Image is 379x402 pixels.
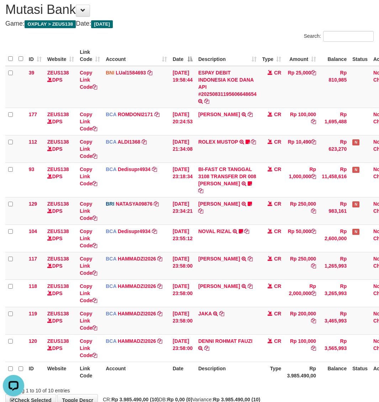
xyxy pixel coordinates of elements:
a: Copy Link Code [80,201,97,221]
input: Search: [323,31,374,42]
span: BCA [106,338,116,344]
a: ZEUS138 [47,112,69,117]
a: [PERSON_NAME] [198,112,240,117]
span: Has Note [352,229,359,235]
th: Date: activate to sort column descending [170,46,195,66]
td: [DATE] 23:34:21 [170,197,195,225]
h4: Game: Date: [5,20,374,27]
th: Description: activate to sort column ascending [195,46,259,66]
a: ROLEX MUSTOP [198,139,238,145]
td: Rp 100,000 [284,108,319,135]
a: Copy JAKA to clipboard [219,311,224,316]
td: DPS [44,66,77,108]
a: Copy NATASYA09876 to clipboard [154,201,159,207]
span: BCA [106,139,116,145]
td: Rp 3,265,993 [319,279,349,307]
a: Copy Link Code [80,166,97,186]
a: Copy SATRIO ABDU SY to clipboard [198,208,203,214]
a: ZEUS138 [47,228,69,234]
span: CR [274,70,281,76]
th: Link Code: activate to sort column ascending [77,46,103,66]
a: Copy HAMMADZI2026 to clipboard [157,283,162,289]
a: Copy Link Code [80,70,97,90]
th: Amount: activate to sort column ascending [284,46,319,66]
a: NATASYA09876 [116,201,152,207]
a: Copy Rp 250,000 to clipboard [311,208,316,214]
th: Account: activate to sort column ascending [103,46,170,66]
th: Link Code [77,362,103,382]
a: Copy Rp 50,000 to clipboard [311,228,316,234]
th: Status [349,362,370,382]
a: JAKA [198,311,212,316]
span: Has Note [352,139,359,145]
h1: Mutasi Bank [5,2,374,17]
td: [DATE] 23:58:00 [170,279,195,307]
button: Open LiveChat chat widget [3,3,24,24]
a: Copy Dedisupr4934 to clipboard [152,166,157,172]
td: DPS [44,163,77,197]
td: Rp 1,695,488 [319,108,349,135]
a: BI-FAST CR TANGGAL 3108 TRANSFER DR 008 [PERSON_NAME] [198,166,256,186]
td: Rp 100,000 [284,334,319,362]
td: Rp 1,265,993 [319,252,349,279]
a: ROMDONI2171 [118,112,153,117]
td: DPS [44,135,77,163]
span: 120 [29,338,37,344]
th: ID [26,362,44,382]
a: Copy BI-FAST CR TANGGAL 3108 TRANSFER DR 008 TOTO TAUFIK HIDAYA to clipboard [198,188,203,194]
th: Description [195,362,259,382]
span: CR [274,311,281,316]
a: Copy Rp 100,000 to clipboard [311,345,316,351]
td: Rp 983,161 [319,197,349,225]
div: Showing 1 to 10 of 10 entries [5,384,153,394]
th: Type [259,362,284,382]
td: [DATE] 20:24:53 [170,108,195,135]
a: Copy CANDRA WIJAYA to clipboard [248,256,253,262]
td: DPS [44,225,77,252]
td: [DATE] 23:58:00 [170,252,195,279]
span: OXPLAY > ZEUS138 [25,20,76,28]
a: Copy HAMMADZI2026 to clipboard [157,311,162,316]
td: DPS [44,307,77,334]
span: BCA [106,283,116,289]
span: 39 [29,70,35,76]
a: HAMMADZI2026 [118,283,156,289]
span: BCA [106,256,116,262]
a: Copy Dedisupr4934 to clipboard [152,228,157,234]
span: CR [274,139,281,145]
td: Rp 11,458,616 [319,163,349,197]
a: HAMMADZI2026 [118,256,156,262]
a: Copy Rp 250,000 to clipboard [311,263,316,269]
td: [DATE] 23:58:00 [170,307,195,334]
td: Rp 25,000 [284,66,319,108]
span: BCA [106,166,116,172]
span: 119 [29,311,37,316]
a: ZEUS138 [47,166,69,172]
span: 112 [29,139,37,145]
a: Copy Rp 200,000 to clipboard [311,318,316,324]
a: ZEUS138 [47,311,69,316]
span: CR [274,166,281,172]
td: Rp 50,000 [284,225,319,252]
a: Copy DENNI ROHMAT FAUZI to clipboard [204,345,209,351]
td: Rp 623,270 [319,135,349,163]
td: Rp 810,985 [319,66,349,108]
span: CR [274,256,281,262]
a: Copy ABDUL GAFUR to clipboard [248,112,253,117]
a: Copy Link Code [80,338,97,358]
span: Has Note [352,167,359,173]
th: Date [170,362,195,382]
span: BCA [106,112,116,117]
td: Rp 3,565,993 [319,334,349,362]
span: 104 [29,228,37,234]
a: ZEUS138 [47,139,69,145]
a: LUal1584693 [116,70,146,76]
th: Website [44,362,77,382]
td: Rp 250,000 [284,252,319,279]
span: CR [274,201,281,207]
span: 117 [29,256,37,262]
th: ID: activate to sort column ascending [26,46,44,66]
span: CR [274,283,281,289]
a: Copy ROLEX MUSTOP to clipboard [251,139,256,145]
a: Copy LUal1584693 to clipboard [147,70,152,76]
